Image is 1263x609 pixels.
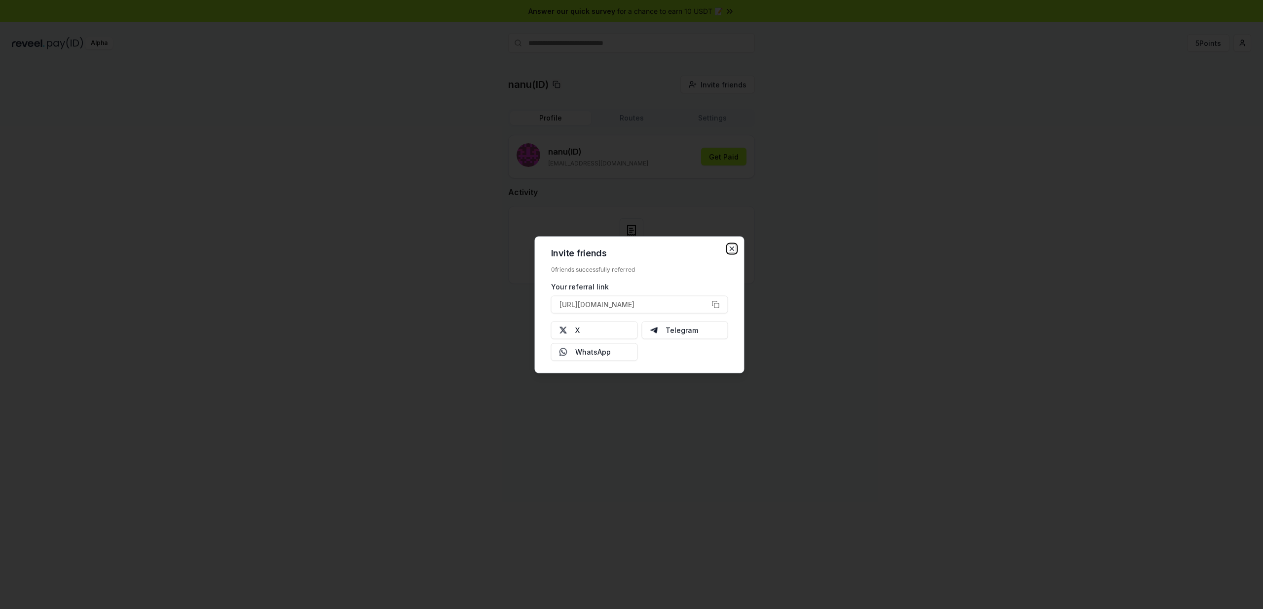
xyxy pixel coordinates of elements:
button: [URL][DOMAIN_NAME] [551,295,728,313]
div: Your referral link [551,281,728,291]
button: Telegram [641,321,728,339]
img: Whatsapp [559,348,567,356]
span: [URL][DOMAIN_NAME] [559,299,634,310]
img: X [559,326,567,334]
img: Telegram [650,326,658,334]
div: 0 friends successfully referred [551,265,728,273]
h2: Invite friends [551,248,728,257]
button: X [551,321,638,339]
button: WhatsApp [551,343,638,361]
